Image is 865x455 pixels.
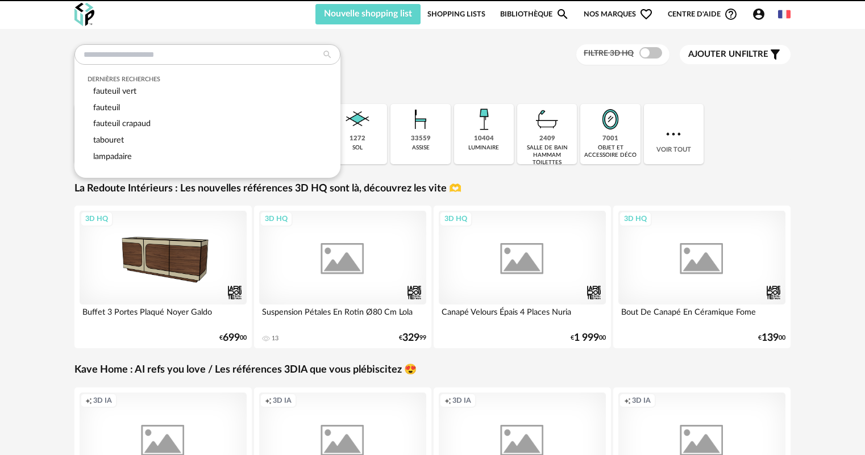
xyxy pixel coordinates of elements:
span: fauteuil crapaud [93,119,151,128]
div: 10404 [474,135,494,143]
span: filtre [688,49,768,60]
img: OXP [74,3,94,26]
div: € 99 [399,334,426,342]
div: 33559 [411,135,431,143]
span: Filter icon [768,48,782,61]
img: Assise.png [405,104,436,135]
a: Shopping Lists [427,4,485,24]
span: Creation icon [444,396,451,405]
span: 699 [223,334,240,342]
div: Voir tout [644,104,704,164]
div: Buffet 3 Portes Plaqué Noyer Galdo [80,304,247,327]
img: Sol.png [342,104,373,135]
span: 3D IA [273,396,292,405]
div: sol [352,144,363,152]
span: Magnify icon [556,7,569,21]
div: Suspension Pétales En Rotin Ø80 Cm Lola [259,304,426,327]
div: 3D HQ [439,211,472,226]
a: 3D HQ Canapé Velours Épais 4 Places Nuria €1 99900 [434,206,611,348]
span: Account Circle icon [752,7,766,21]
div: Dernières recherches [88,76,328,84]
a: Kave Home : AI refs you love / Les références 3DIA que vous plébiscitez 😍 [74,364,417,377]
div: 3D HQ [619,211,652,226]
a: La Redoute Intérieurs : Les nouvelles références 3D HQ sont là, découvrez les vite 🫶 [74,182,461,195]
div: assise [412,144,430,152]
span: Creation icon [265,396,272,405]
div: objet et accessoire déco [584,144,637,159]
img: Miroir.png [595,104,626,135]
span: lampadaire [93,152,132,161]
span: Creation icon [624,396,631,405]
div: 3D HQ [260,211,293,226]
div: 3D HQ [80,211,113,226]
a: 3D HQ Buffet 3 Portes Plaqué Noyer Galdo €69900 [74,206,252,348]
a: 3D HQ Bout De Canapé En Céramique Fome €13900 [613,206,791,348]
button: Ajouter unfiltre Filter icon [680,45,791,64]
div: Canapé Velours Épais 4 Places Nuria [439,304,606,327]
span: Nouvelle shopping list [324,9,412,18]
span: 329 [402,334,419,342]
img: Luminaire.png [468,104,499,135]
span: 1 999 [574,334,599,342]
span: Creation icon [85,396,92,405]
img: more.7b13dc1.svg [663,124,684,144]
span: Nos marques [584,4,653,24]
span: Help Circle Outline icon [724,7,738,21]
span: Account Circle icon [752,7,771,21]
a: 3D HQ Suspension Pétales En Rotin Ø80 Cm Lola 13 €32999 [254,206,431,348]
div: € 00 [219,334,247,342]
img: Salle%20de%20bain.png [532,104,563,135]
div: 13 [272,335,278,343]
div: 2409 [539,135,555,143]
span: fauteuil [93,103,120,112]
span: Ajouter un [688,50,742,59]
button: Nouvelle shopping list [315,4,421,24]
a: BibliothèqueMagnify icon [500,4,569,24]
div: € 00 [571,334,606,342]
div: € 00 [758,334,785,342]
img: fr [778,8,791,20]
span: fauteuil vert [93,87,136,95]
div: salle de bain hammam toilettes [521,144,573,166]
span: Filtre 3D HQ [584,49,634,57]
span: Centre d'aideHelp Circle Outline icon [668,7,738,21]
div: luminaire [468,144,499,152]
span: tabouret [93,136,124,144]
span: 139 [762,334,779,342]
span: Heart Outline icon [639,7,653,21]
span: 3D IA [93,396,112,405]
div: 7001 [602,135,618,143]
div: 1272 [350,135,365,143]
span: 3D IA [632,396,651,405]
div: Bout De Canapé En Céramique Fome [618,304,785,327]
span: 3D IA [452,396,471,405]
